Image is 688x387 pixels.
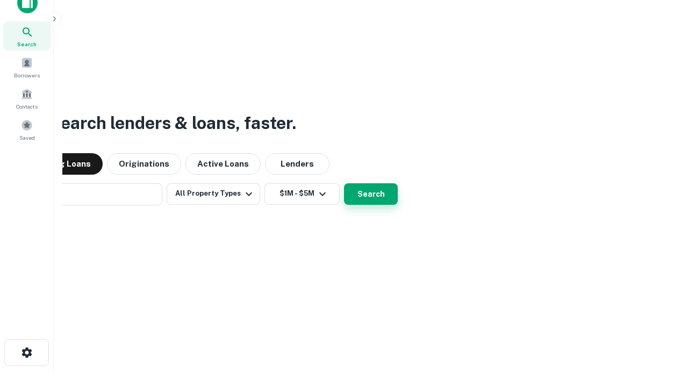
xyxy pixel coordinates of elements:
[634,301,688,353] iframe: Chat Widget
[3,53,51,82] a: Borrowers
[49,110,296,136] h3: Search lenders & loans, faster.
[3,21,51,51] a: Search
[3,115,51,144] a: Saved
[17,40,37,48] span: Search
[264,183,340,205] button: $1M - $5M
[344,183,398,205] button: Search
[167,183,260,205] button: All Property Types
[14,71,40,80] span: Borrowers
[16,102,38,111] span: Contacts
[3,84,51,113] a: Contacts
[265,153,329,175] button: Lenders
[107,153,181,175] button: Originations
[19,133,35,142] span: Saved
[185,153,261,175] button: Active Loans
